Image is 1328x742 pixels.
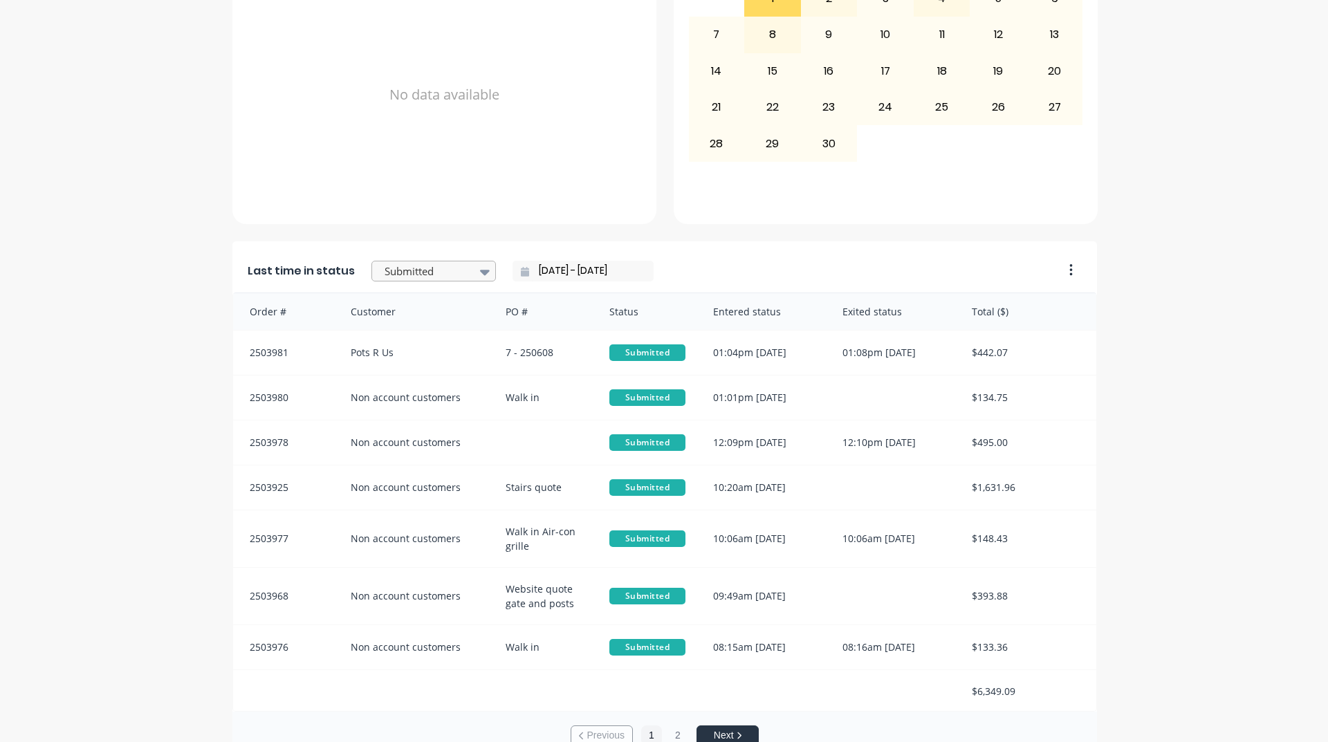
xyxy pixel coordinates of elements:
div: Order # [233,293,337,330]
span: Submitted [609,479,685,496]
div: 11 [914,17,970,52]
div: 12:10pm [DATE] [829,420,958,465]
div: 9 [802,17,857,52]
div: 29 [745,126,800,160]
span: Submitted [609,588,685,604]
span: Submitted [609,530,685,547]
div: Non account customers [337,510,492,567]
div: $134.75 [958,375,1096,420]
div: 16 [802,54,857,89]
div: Stairs quote [492,465,596,510]
div: 15 [745,54,800,89]
div: 7 [689,17,744,52]
div: 12:09pm [DATE] [699,420,829,465]
div: 21 [689,90,744,124]
div: $442.07 [958,331,1096,375]
div: Non account customers [337,375,492,420]
div: 14 [689,54,744,89]
div: 01:01pm [DATE] [699,375,829,420]
div: Customer [337,293,492,330]
div: 28 [689,126,744,160]
div: Total ($) [958,293,1096,330]
div: Status [596,293,699,330]
div: 18 [914,54,970,89]
div: 09:49am [DATE] [699,568,829,624]
div: 27 [1027,90,1082,124]
div: 10:06am [DATE] [829,510,958,567]
span: Last time in status [248,263,355,279]
div: 01:04pm [DATE] [699,331,829,375]
div: 10 [858,17,913,52]
div: 2503968 [233,568,337,624]
div: 10:06am [DATE] [699,510,829,567]
div: 26 [970,90,1026,124]
div: 08:15am [DATE] [699,625,829,669]
div: 23 [802,90,857,124]
div: 2503980 [233,375,337,420]
div: 19 [970,54,1026,89]
div: Non account customers [337,465,492,510]
div: Non account customers [337,625,492,669]
div: 17 [858,54,913,89]
div: 8 [745,17,800,52]
div: Entered status [699,293,829,330]
div: 22 [745,90,800,124]
div: 7 - 250608 [492,331,596,375]
div: Website quote gate and posts [492,568,596,624]
div: Exited status [829,293,958,330]
div: 2503978 [233,420,337,465]
div: PO # [492,293,596,330]
div: 24 [858,90,913,124]
div: Walk in [492,625,596,669]
div: 2503976 [233,625,337,669]
div: 25 [914,90,970,124]
div: 2503925 [233,465,337,510]
span: Submitted [609,434,685,451]
span: Submitted [609,389,685,406]
div: $393.88 [958,568,1096,624]
div: Non account customers [337,568,492,624]
div: Walk in [492,375,596,420]
div: 12 [970,17,1026,52]
div: $6,349.09 [958,670,1096,712]
div: $148.43 [958,510,1096,567]
span: Submitted [609,639,685,656]
div: 30 [802,126,857,160]
span: Submitted [609,344,685,361]
div: Walk in Air-con grille [492,510,596,567]
div: 2503981 [233,331,337,375]
div: Pots R Us [337,331,492,375]
div: $495.00 [958,420,1096,465]
div: 01:08pm [DATE] [829,331,958,375]
div: $1,631.96 [958,465,1096,510]
div: $133.36 [958,625,1096,669]
input: Filter by date [529,261,648,281]
div: 10:20am [DATE] [699,465,829,510]
div: 08:16am [DATE] [829,625,958,669]
div: 13 [1027,17,1082,52]
div: 20 [1027,54,1082,89]
div: Non account customers [337,420,492,465]
div: 2503977 [233,510,337,567]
